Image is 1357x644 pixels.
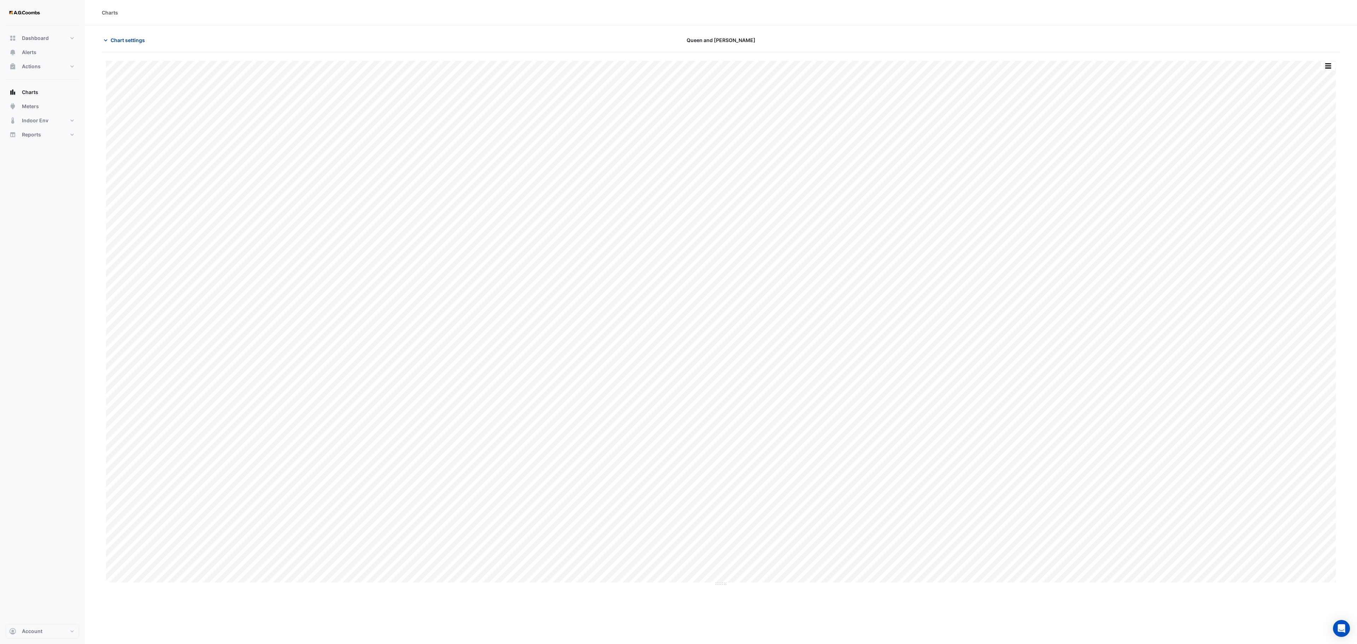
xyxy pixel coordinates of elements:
button: Reports [6,128,79,142]
div: Open Intercom Messenger [1333,620,1350,637]
span: Charts [22,89,38,96]
app-icon: Indoor Env [9,117,16,124]
button: Alerts [6,45,79,59]
button: Chart settings [102,34,149,46]
app-icon: Actions [9,63,16,70]
span: Reports [22,131,41,138]
button: Actions [6,59,79,74]
app-icon: Charts [9,89,16,96]
span: Dashboard [22,35,49,42]
span: Actions [22,63,41,70]
div: Charts [102,9,118,16]
img: Company Logo [8,6,40,20]
button: Meters [6,99,79,113]
button: Account [6,624,79,638]
app-icon: Dashboard [9,35,16,42]
span: Indoor Env [22,117,48,124]
span: Meters [22,103,39,110]
span: Alerts [22,49,36,56]
span: Queen and [PERSON_NAME] [687,36,756,44]
span: Account [22,628,42,635]
app-icon: Meters [9,103,16,110]
span: Chart settings [111,36,145,44]
button: Charts [6,85,79,99]
app-icon: Reports [9,131,16,138]
button: Dashboard [6,31,79,45]
button: Indoor Env [6,113,79,128]
app-icon: Alerts [9,49,16,56]
button: More Options [1321,62,1335,70]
